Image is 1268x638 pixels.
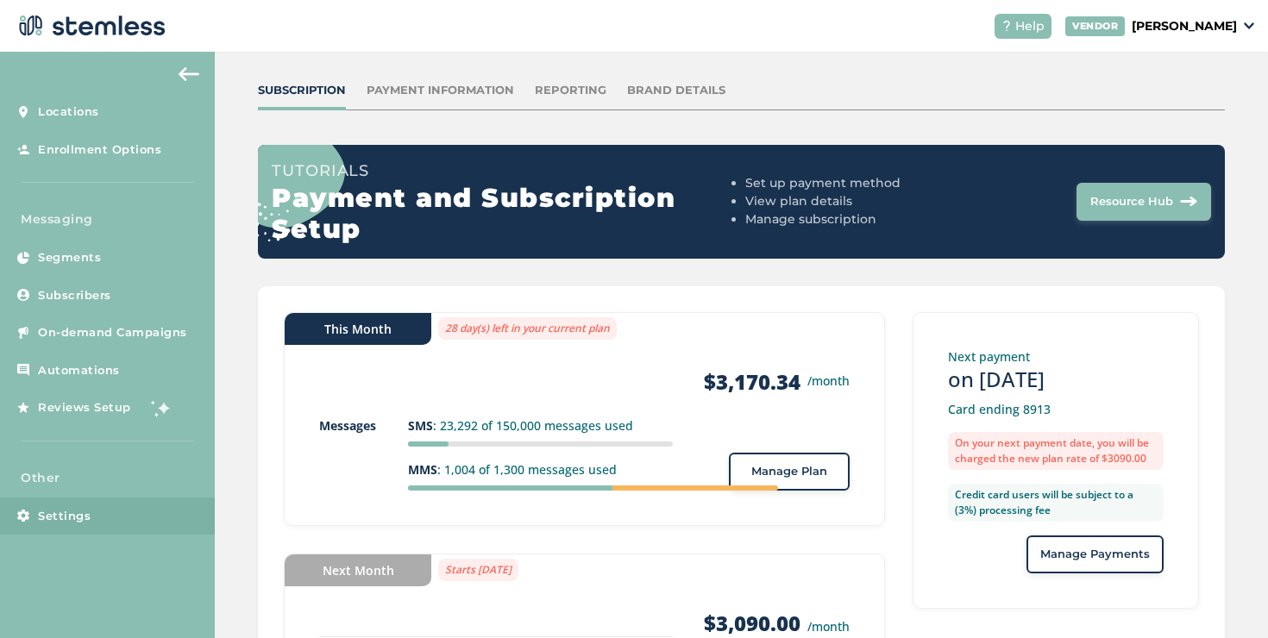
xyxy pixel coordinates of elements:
[948,484,1164,522] label: Credit card users will be subject to a (3%) processing fee
[1001,21,1012,31] img: icon-help-white-03924b79.svg
[38,287,111,304] span: Subscribers
[408,461,437,478] strong: MMS
[408,417,433,434] strong: SMS
[38,508,91,525] span: Settings
[729,453,850,491] button: Manage Plan
[1015,17,1045,35] span: Help
[285,554,431,586] div: Next Month
[272,183,738,245] h2: Payment and Subscription Setup
[408,416,673,435] p: : 23,292 of 150,000 messages used
[1026,535,1164,573] button: Manage Payments
[367,82,514,99] div: Payment Information
[38,141,161,159] span: Enrollment Options
[38,399,131,416] span: Reviews Setup
[948,347,1164,366] p: Next payment
[438,559,518,581] label: Starts [DATE]
[1182,555,1268,638] iframe: Chat Widget
[408,460,673,478] p: : 1,004 of 1,300 messages used
[745,174,975,192] li: Set up payment method
[948,432,1164,470] label: On your next payment date, you will be charged the new plan rate of $3090.00
[258,82,346,99] div: Subscription
[179,67,199,81] img: icon-arrow-back-accent-c549486e.svg
[1244,22,1254,29] img: icon_down-arrow-small-66adaf34.svg
[272,159,738,183] h3: Tutorials
[319,416,407,435] p: Messages
[704,368,800,396] strong: $3,170.34
[535,82,606,99] div: Reporting
[704,609,800,637] strong: $3,090.00
[1132,17,1237,35] p: [PERSON_NAME]
[38,103,99,121] span: Locations
[627,82,725,99] div: Brand Details
[948,400,1164,418] p: Card ending 8913
[1077,183,1211,221] button: Resource Hub
[438,317,617,340] label: 28 day(s) left in your current plan
[1040,546,1150,563] span: Manage Payments
[144,391,179,425] img: glitter-stars-b7820f95.gif
[745,192,975,210] li: View plan details
[14,9,166,43] img: logo-dark-0685b13c.svg
[38,362,120,379] span: Automations
[1090,193,1173,210] span: Resource Hub
[807,618,850,635] small: /month
[38,324,187,341] span: On-demand Campaigns
[948,366,1164,393] h3: on [DATE]
[745,210,975,228] li: Manage subscription
[1065,16,1125,36] div: VENDOR
[285,313,431,345] div: This Month
[38,249,101,266] span: Segments
[807,372,850,390] small: /month
[751,463,827,480] span: Manage Plan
